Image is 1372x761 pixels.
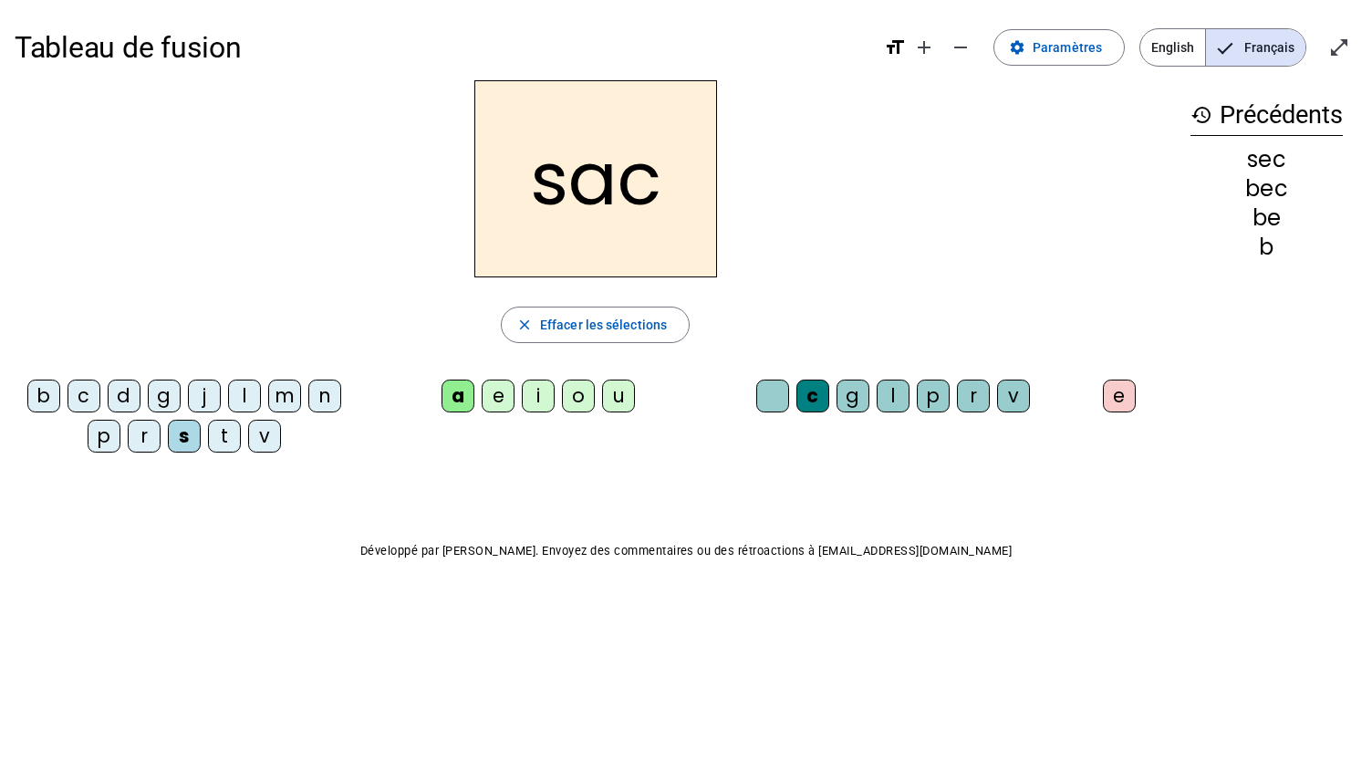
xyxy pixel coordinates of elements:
[474,80,717,277] h2: sac
[442,380,474,412] div: a
[562,380,595,412] div: o
[15,540,1357,562] p: Développé par [PERSON_NAME]. Envoyez des commentaires ou des rétroactions à [EMAIL_ADDRESS][DOMAI...
[128,420,161,453] div: r
[1328,36,1350,58] mat-icon: open_in_full
[68,380,100,412] div: c
[913,36,935,58] mat-icon: add
[877,380,909,412] div: l
[1190,178,1343,200] div: bec
[88,420,120,453] div: p
[1139,28,1306,67] mat-button-toggle-group: Language selection
[1321,29,1357,66] button: Entrer en plein écran
[1140,29,1205,66] span: English
[308,380,341,412] div: n
[997,380,1030,412] div: v
[1190,207,1343,229] div: be
[837,380,869,412] div: g
[228,380,261,412] div: l
[108,380,140,412] div: d
[482,380,514,412] div: e
[602,380,635,412] div: u
[1190,95,1343,136] h3: Précédents
[522,380,555,412] div: i
[950,36,972,58] mat-icon: remove
[501,307,690,343] button: Effacer les sélections
[993,29,1125,66] button: Paramètres
[1190,104,1212,126] mat-icon: history
[957,380,990,412] div: r
[188,380,221,412] div: j
[906,29,942,66] button: Augmenter la taille de la police
[268,380,301,412] div: m
[15,18,869,77] h1: Tableau de fusion
[917,380,950,412] div: p
[1190,149,1343,171] div: sec
[1009,39,1025,56] mat-icon: settings
[248,420,281,453] div: v
[942,29,979,66] button: Diminuer la taille de la police
[1033,36,1102,58] span: Paramètres
[516,317,533,333] mat-icon: close
[884,36,906,58] mat-icon: format_size
[1103,380,1136,412] div: e
[1190,236,1343,258] div: b
[1206,29,1305,66] span: Français
[796,380,829,412] div: c
[208,420,241,453] div: t
[27,380,60,412] div: b
[168,420,201,453] div: s
[148,380,181,412] div: g
[540,314,667,336] span: Effacer les sélections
